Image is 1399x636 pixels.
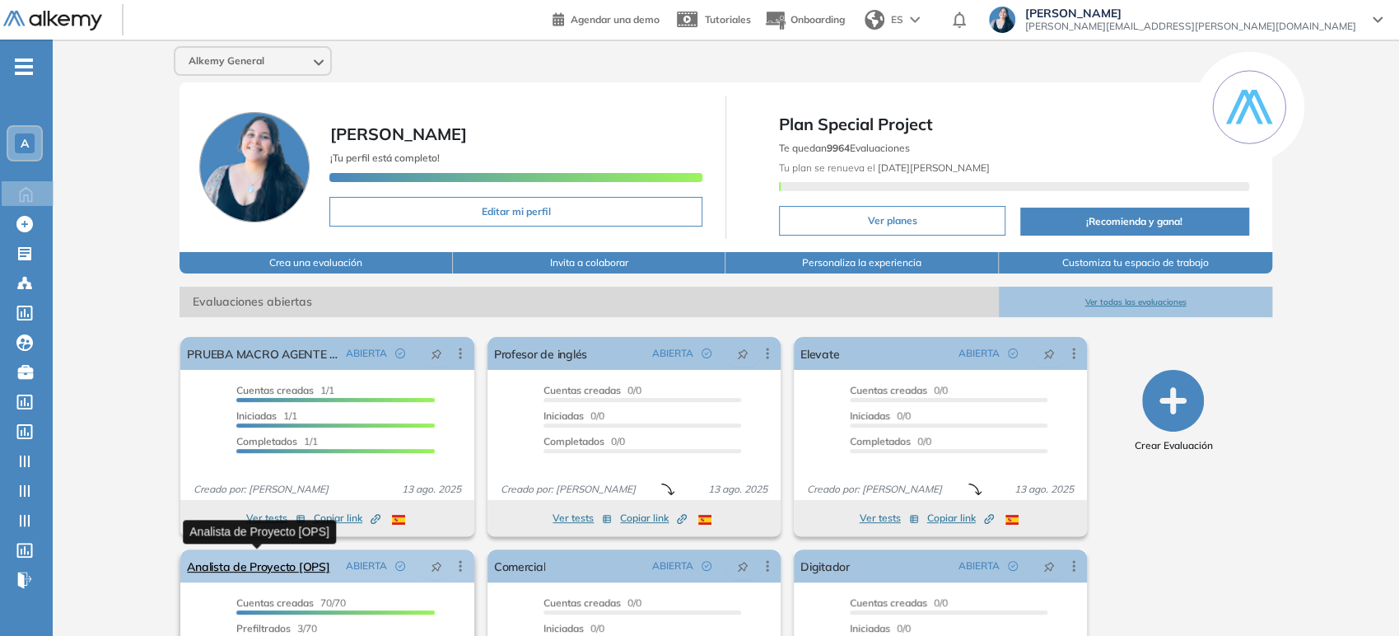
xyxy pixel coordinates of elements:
img: world [865,10,884,30]
span: check-circle [395,561,405,571]
span: pushpin [431,347,442,360]
iframe: Chat Widget [1103,445,1399,636]
span: Iniciadas [850,409,890,422]
button: pushpin [725,340,761,367]
button: Invita a colaborar [453,252,726,274]
span: 0/0 [543,409,604,422]
span: Cuentas creadas [543,384,621,396]
span: 3/70 [236,622,317,634]
button: pushpin [725,553,761,579]
span: 0/0 [543,622,604,634]
span: Prefiltrados [236,622,291,634]
span: check-circle [395,348,405,358]
span: Cuentas creadas [850,596,927,609]
button: pushpin [418,340,455,367]
span: pushpin [431,559,442,573]
span: ABIERTA [958,559,1000,573]
span: Tu plan se renueva el [779,161,990,174]
span: pushpin [737,347,748,360]
span: 0/0 [850,596,948,609]
img: arrow [910,16,920,23]
i: - [15,65,33,68]
button: pushpin [1031,340,1067,367]
span: Alkemy General [189,54,264,68]
a: PRUEBA MACRO AGENTE AI [187,337,338,370]
img: Foto de perfil [199,112,310,222]
span: [PERSON_NAME][EMAIL_ADDRESS][PERSON_NAME][DOMAIN_NAME] [1025,20,1356,33]
img: ESP [698,515,711,525]
button: Copiar link [314,508,380,528]
button: Customiza tu espacio de trabajo [999,252,1272,274]
span: Evaluaciones abiertas [180,287,999,317]
span: Agendar una demo [571,13,660,26]
button: Crear Evaluación [1134,370,1212,453]
span: 0/0 [850,435,931,447]
a: Elevate [800,337,839,370]
button: Crea una evaluación [180,252,453,274]
span: A [21,137,29,150]
span: Cuentas creadas [543,596,621,609]
img: ESP [392,515,405,525]
button: Ver todas las evaluaciones [999,287,1272,317]
span: 13 ago. 2025 [1008,482,1080,497]
div: Analista de Proyecto [OPS] [183,520,336,544]
span: Iniciadas [543,622,584,634]
span: 1/1 [236,435,318,447]
span: Completados [236,435,297,447]
span: ¡Tu perfil está completo! [329,152,439,164]
span: Creado por: [PERSON_NAME] [187,482,335,497]
span: pushpin [1043,559,1055,573]
button: pushpin [1031,553,1067,579]
span: Cuentas creadas [236,384,314,396]
span: 0/0 [850,622,911,634]
span: check-circle [702,561,711,571]
a: Profesor de inglés [494,337,587,370]
span: ABIERTA [652,559,693,573]
b: [DATE][PERSON_NAME] [875,161,990,174]
button: Personaliza la experiencia [725,252,999,274]
span: check-circle [1008,561,1018,571]
span: 1/1 [236,384,334,396]
span: ABIERTA [652,346,693,361]
a: Agendar una demo [553,8,660,28]
a: Analista de Proyecto [OPS] [187,549,329,582]
span: 0/0 [543,435,625,447]
button: Copiar link [620,508,687,528]
span: Iniciadas [543,409,584,422]
span: Copiar link [927,511,994,526]
button: Copiar link [927,508,994,528]
span: ES [891,12,903,27]
span: Creado por: [PERSON_NAME] [494,482,642,497]
b: 9964 [827,142,850,154]
span: 13 ago. 2025 [395,482,468,497]
span: ABIERTA [958,346,1000,361]
span: Onboarding [790,13,845,26]
a: Digitador [800,549,850,582]
a: Comercial [494,549,546,582]
span: 0/0 [850,409,911,422]
span: 0/0 [543,384,641,396]
img: Logo [3,11,102,31]
span: [PERSON_NAME] [329,124,466,144]
span: ABIERTA [346,559,387,573]
span: pushpin [1043,347,1055,360]
button: Ver tests [860,508,919,528]
button: Ver planes [779,206,1005,236]
span: Iniciadas [236,409,277,422]
span: Creado por: [PERSON_NAME] [800,482,949,497]
span: pushpin [737,559,748,573]
span: Completados [543,435,604,447]
span: 0/0 [850,384,948,396]
button: pushpin [418,553,455,579]
button: Ver tests [246,508,305,528]
img: ESP [1005,515,1019,525]
span: Iniciadas [850,622,890,634]
span: 13 ago. 2025 [702,482,774,497]
span: check-circle [702,348,711,358]
div: Widget de chat [1103,445,1399,636]
span: Crear Evaluación [1134,438,1212,453]
span: Te quedan Evaluaciones [779,142,910,154]
span: check-circle [1008,348,1018,358]
span: 1/1 [236,409,297,422]
span: 0/0 [543,596,641,609]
